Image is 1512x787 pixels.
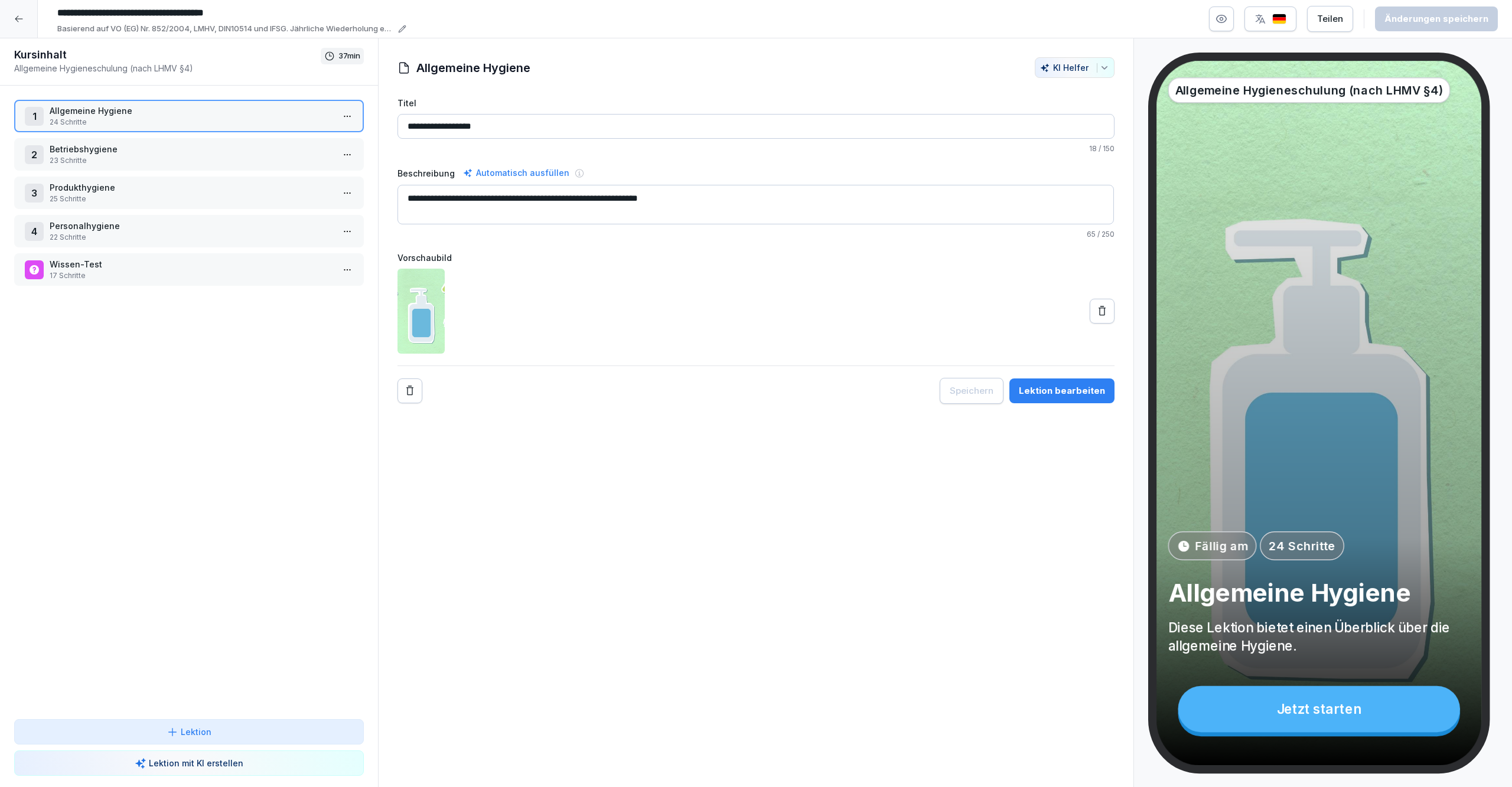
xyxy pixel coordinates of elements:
[1317,12,1343,25] div: Teilen
[461,166,572,180] div: Automatisch ausfüllen
[25,107,44,126] div: 1
[397,269,445,354] img: cljrtzv0d01b7fb01soz5mpwa.jpg
[397,229,1115,240] p: / 250
[14,750,364,776] button: Lektion mit KI erstellen
[1269,537,1335,554] p: 24 Schritte
[397,97,1115,109] label: Titel
[1307,6,1353,32] button: Teilen
[50,117,333,128] p: 24 Schritte
[397,167,455,179] label: Beschreibung
[1175,81,1442,99] p: Allgemeine Hygieneschulung (nach LHMV §4)
[50,258,333,270] p: Wissen-Test
[416,59,530,77] h1: Allgemeine Hygiene
[50,181,333,194] p: Produkthygiene
[50,232,333,243] p: 22 Schritte
[1087,230,1096,239] span: 65
[1035,57,1115,78] button: KI Helfer
[57,23,395,35] p: Basierend auf VO (EG) Nr. 852/2004, LMHV, DIN10514 und IFSG. Jährliche Wiederholung empfohlen. Mi...
[50,105,333,117] p: Allgemeine Hygiene
[1375,6,1498,31] button: Änderungen speichern
[25,184,44,203] div: 3
[14,48,321,62] h1: Kursinhalt
[1272,14,1286,25] img: de.svg
[397,378,422,403] button: Remove
[940,378,1003,404] button: Speichern
[1019,384,1105,397] div: Lektion bearbeiten
[25,222,44,241] div: 4
[50,220,333,232] p: Personalhygiene
[14,62,321,74] p: Allgemeine Hygieneschulung (nach LHMV §4)
[14,719,364,744] button: Lektion
[50,143,333,155] p: Betriebshygiene
[1178,686,1460,732] div: Jetzt starten
[397,143,1115,154] p: / 150
[338,50,360,62] p: 37 min
[14,215,364,247] div: 4Personalhygiene22 Schritte
[14,100,364,132] div: 1Allgemeine Hygiene24 Schritte
[50,155,333,166] p: 23 Schritte
[50,194,333,204] p: 25 Schritte
[1195,537,1247,554] p: Fällig am
[149,757,243,769] p: Lektion mit KI erstellen
[14,138,364,171] div: 2Betriebshygiene23 Schritte
[1168,577,1470,608] p: Allgemeine Hygiene
[1089,144,1097,153] span: 18
[1168,618,1470,655] p: Diese Lektion bietet einen Überblick über die allgemeine Hygiene.
[1384,12,1488,25] div: Änderungen speichern
[25,145,44,164] div: 2
[950,384,993,397] div: Speichern
[14,177,364,209] div: 3Produkthygiene25 Schritte
[1009,378,1115,403] button: Lektion bearbeiten
[181,726,211,738] p: Lektion
[14,253,364,286] div: Wissen-Test17 Schritte
[50,270,333,281] p: 17 Schritte
[1040,63,1109,73] div: KI Helfer
[397,252,1115,264] label: Vorschaubild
